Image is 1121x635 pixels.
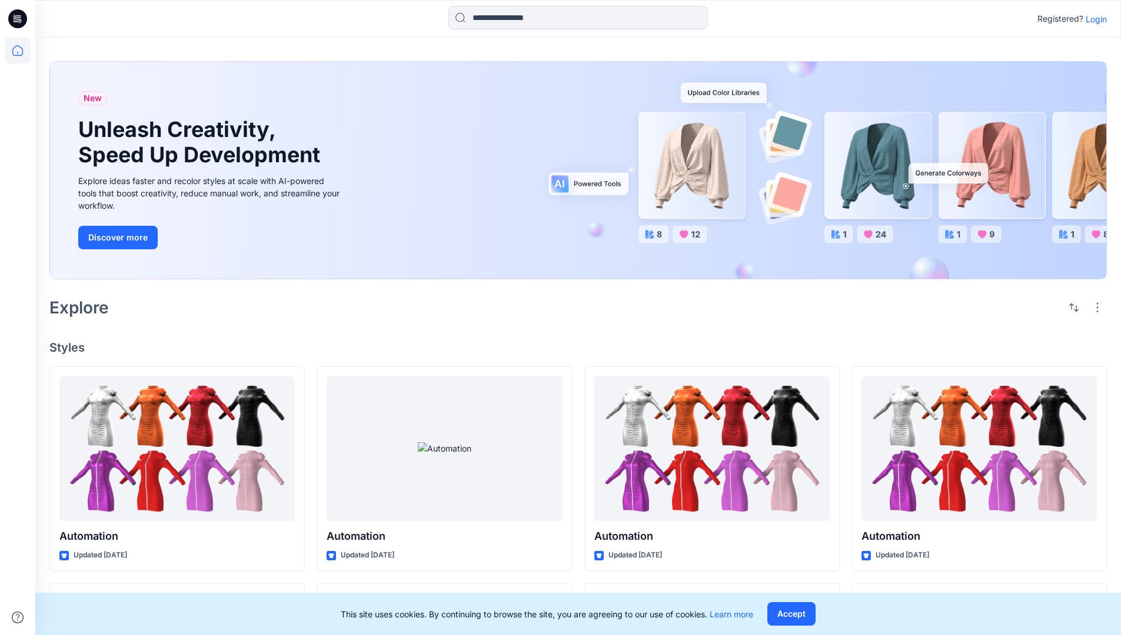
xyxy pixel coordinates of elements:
[78,226,158,249] button: Discover more
[608,549,662,562] p: Updated [DATE]
[710,609,753,619] a: Learn more
[78,175,343,212] div: Explore ideas faster and recolor styles at scale with AI-powered tools that boost creativity, red...
[341,549,394,562] p: Updated [DATE]
[861,528,1097,544] p: Automation
[74,549,127,562] p: Updated [DATE]
[341,608,753,620] p: This site uses cookies. By continuing to browse the site, you are agreeing to our use of cookies.
[1086,13,1107,25] p: Login
[876,549,929,562] p: Updated [DATE]
[767,602,816,626] button: Accept
[49,298,109,317] h2: Explore
[78,117,325,168] h1: Unleash Creativity, Speed Up Development
[861,376,1097,522] a: Automation
[49,340,1107,355] h4: Styles
[594,376,830,522] a: Automation
[327,376,562,522] a: Automation
[594,528,830,544] p: Automation
[84,91,102,105] span: New
[327,528,562,544] p: Automation
[59,528,295,544] p: Automation
[78,226,343,249] a: Discover more
[59,376,295,522] a: Automation
[1037,12,1083,26] p: Registered?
